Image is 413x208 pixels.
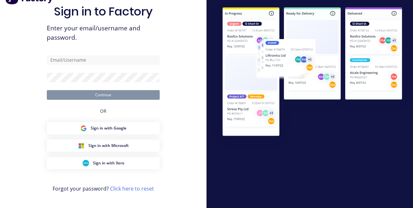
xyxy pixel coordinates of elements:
[80,125,87,131] img: Google Sign in
[54,5,153,18] h1: Sign in to Factory
[110,185,154,192] a: Click here to reset
[91,125,126,131] span: Sign in with Google
[47,55,160,65] input: Email/Username
[47,90,160,100] button: Continue
[93,160,124,166] span: Sign in with Xero
[83,160,89,166] img: Xero Sign in
[47,122,160,134] button: Google Sign inSign in with Google
[53,185,154,192] span: Forgot your password?
[78,142,85,149] img: Microsoft Sign in
[47,140,160,152] button: Microsoft Sign inSign in with Microsoft
[47,157,160,169] button: Xero Sign inSign in with Xero
[88,143,129,149] span: Sign in with Microsoft
[100,100,106,122] div: OR
[47,24,160,42] span: Enter your email/username and password.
